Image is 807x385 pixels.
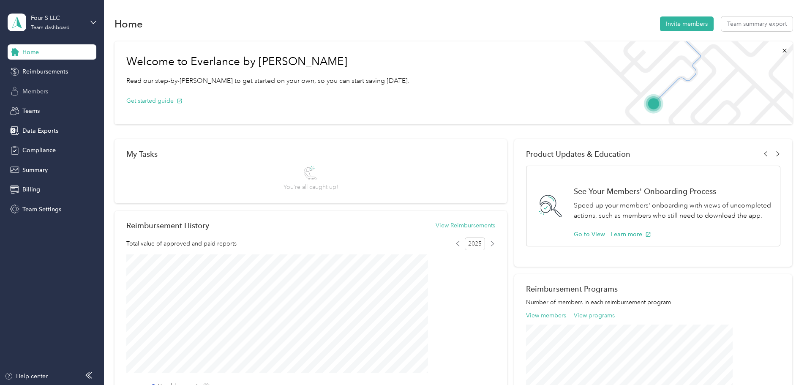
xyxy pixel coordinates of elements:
[465,238,485,250] span: 2025
[526,284,780,293] h2: Reimbursement Programs
[660,16,714,31] button: Invite members
[5,372,48,381] button: Help center
[436,221,495,230] button: View Reimbursements
[22,106,40,115] span: Teams
[22,166,48,175] span: Summary
[574,187,771,196] h1: See Your Members' Onboarding Process
[760,338,807,385] iframe: Everlance-gr Chat Button Frame
[31,25,70,30] div: Team dashboard
[574,311,615,320] button: View programs
[611,230,651,239] button: Learn more
[284,183,338,191] span: You’re all caught up!
[126,150,495,158] div: My Tasks
[126,221,209,230] h2: Reimbursement History
[526,150,630,158] span: Product Updates & Education
[126,55,409,68] h1: Welcome to Everlance by [PERSON_NAME]
[22,146,56,155] span: Compliance
[31,14,84,22] div: Four S LLC
[574,230,605,239] button: Go to View
[575,41,792,124] img: Welcome to everlance
[126,96,183,105] button: Get started guide
[22,126,58,135] span: Data Exports
[22,87,48,96] span: Members
[126,76,409,86] p: Read our step-by-[PERSON_NAME] to get started on your own, so you can start saving [DATE].
[22,205,61,214] span: Team Settings
[126,239,237,248] span: Total value of approved and paid reports
[526,298,780,307] p: Number of members in each reimbursement program.
[574,200,771,221] p: Speed up your members' onboarding with views of uncompleted actions, such as members who still ne...
[115,19,143,28] h1: Home
[22,48,39,57] span: Home
[22,67,68,76] span: Reimbursements
[22,185,40,194] span: Billing
[526,311,566,320] button: View members
[721,16,793,31] button: Team summary export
